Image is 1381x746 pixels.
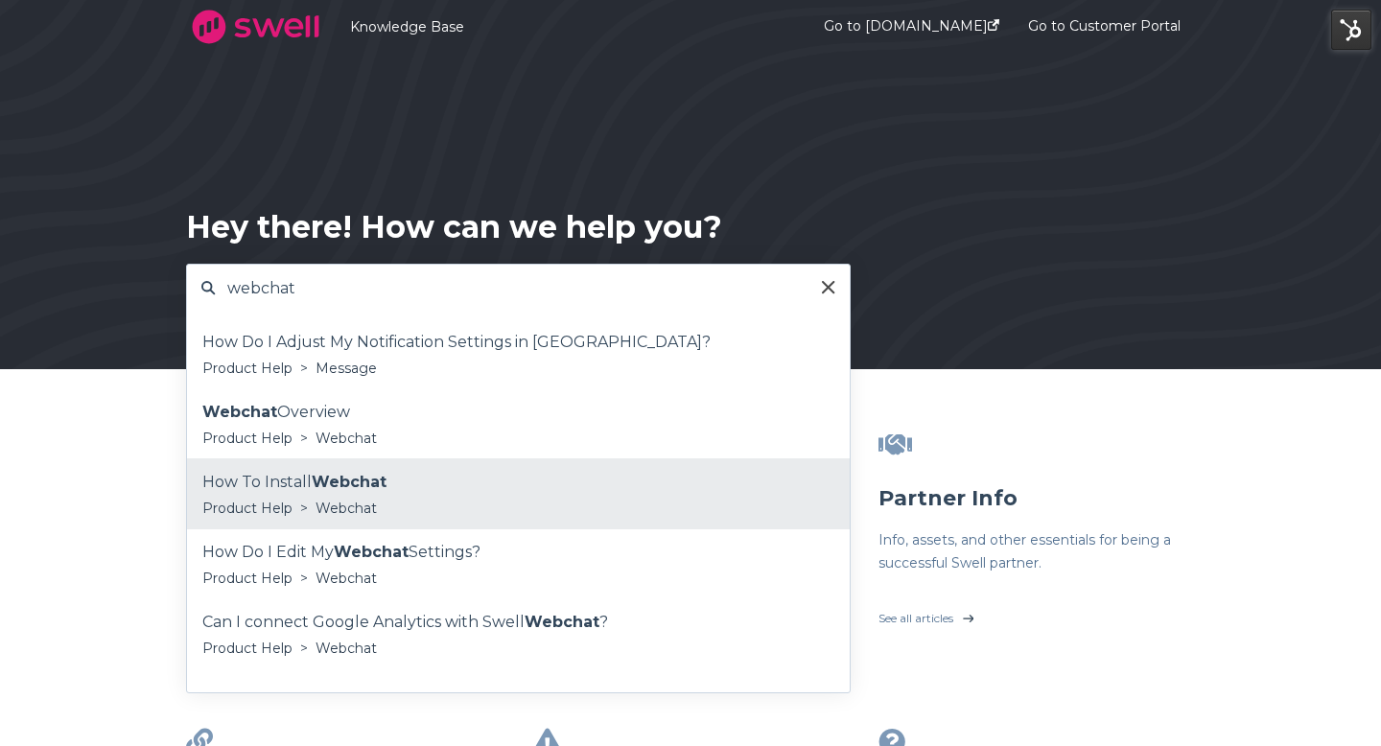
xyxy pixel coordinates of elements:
[525,613,599,631] span: Webchat
[202,398,834,427] div: Overview
[202,328,834,357] div: How Do I Adjust My Notification Settings in [GEOGRAPHIC_DATA]?
[202,497,834,520] div: Product Help > Webchat
[202,608,834,637] div: Can I connect Google Analytics with Swell ?
[186,3,325,51] img: company logo
[187,458,850,528] a: How To InstallWebchatProduct Help > Webchat
[878,431,912,458] span: 
[312,473,386,491] span: Webchat
[202,538,834,567] div: How Do I Edit My Settings?
[216,268,822,309] input: Search for answers
[350,18,766,35] a: Knowledge Base
[202,427,834,450] div: Product Help > Webchat
[187,318,850,388] a: How Do I Adjust My Notification Settings in [GEOGRAPHIC_DATA]?Product Help > Message
[187,388,850,458] a: WebchatOverviewProduct Help > Webchat
[202,637,834,660] div: Product Help > Webchat
[187,529,850,599] a: How Do I Edit MyWebchatSettings?Product Help > Webchat
[187,599,850,669] a: Can I connect Google Analytics with SwellWebchat?Product Help > Webchat
[202,403,277,421] span: Webchat
[202,468,834,497] div: How To Install
[878,590,1195,638] a: See all articles
[878,528,1195,574] h6: Info, assets, and other essentials for being a successful Swell partner.
[186,206,722,248] div: Hey there! How can we help you?
[334,543,409,561] span: Webchat
[202,357,834,380] div: Product Help > Message
[202,567,834,590] div: Product Help > Webchat
[878,484,1195,513] h3: Partner Info
[1331,10,1371,50] img: HubSpot Tools Menu Toggle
